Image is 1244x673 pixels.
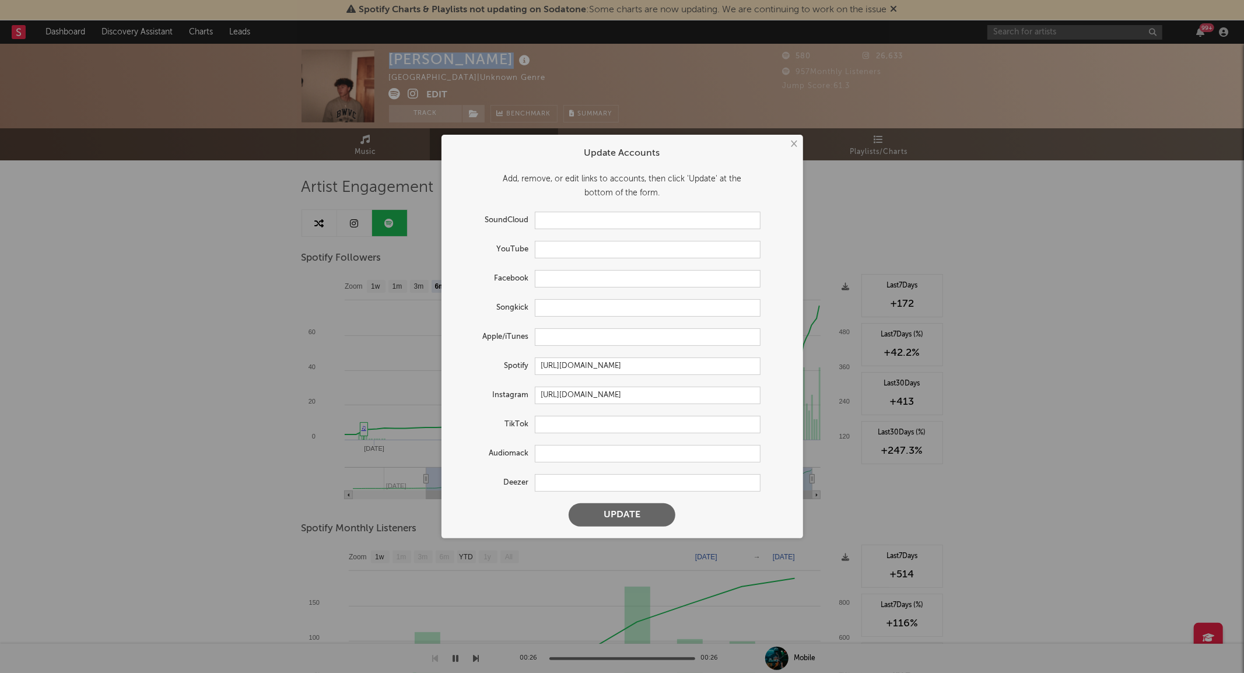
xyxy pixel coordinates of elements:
label: Spotify [453,359,535,373]
label: Deezer [453,476,535,490]
label: TikTok [453,418,535,432]
label: Apple/iTunes [453,330,535,344]
label: SoundCloud [453,213,535,227]
label: Instagram [453,388,535,402]
label: Facebook [453,272,535,286]
label: Audiomack [453,447,535,461]
button: Update [569,503,675,527]
label: YouTube [453,243,535,257]
label: Songkick [453,301,535,315]
div: Update Accounts [453,146,791,160]
button: × [787,138,800,150]
div: Add, remove, or edit links to accounts, then click 'Update' at the bottom of the form. [453,172,791,200]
